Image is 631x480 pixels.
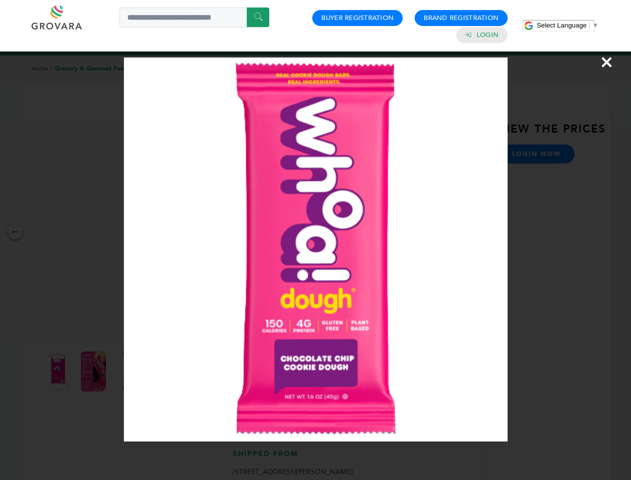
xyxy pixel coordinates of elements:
a: Select Language​ [537,21,599,29]
img: Image Preview [124,57,508,441]
a: Brand Registration [424,13,499,22]
span: Select Language [537,21,587,29]
span: ​ [589,21,590,29]
a: Buyer Registration [321,13,394,22]
a: Login [477,30,499,39]
span: ▼ [592,21,599,29]
span: × [600,48,614,76]
input: Search a product or brand... [119,7,269,27]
